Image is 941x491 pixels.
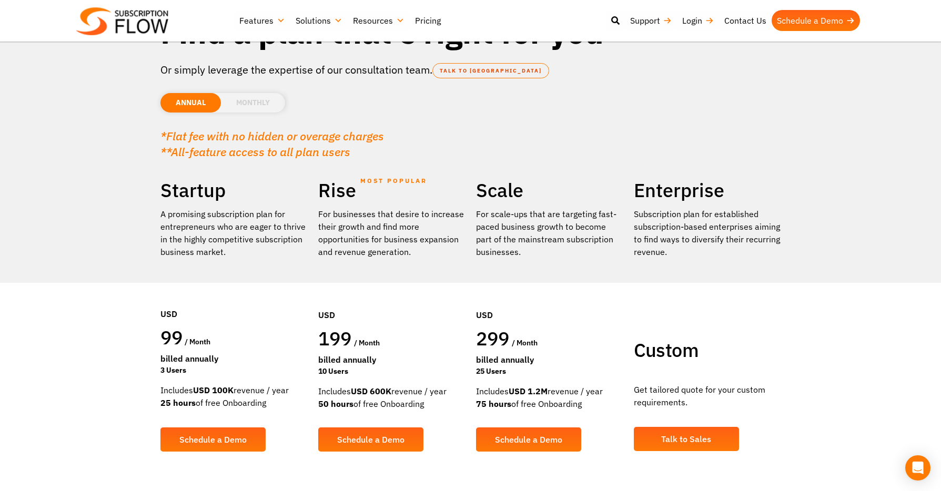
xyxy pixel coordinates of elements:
span: 99 [160,325,183,350]
h2: Rise [318,178,466,202]
div: Open Intercom Messenger [905,455,930,480]
p: A promising subscription plan for entrepreneurs who are eager to thrive in the highly competitive... [160,208,308,258]
a: Pricing [410,10,446,31]
p: Or simply leverage the expertise of our consultation team. [160,62,781,78]
div: USD [318,277,466,326]
a: Resources [348,10,410,31]
div: Billed Annually [160,352,308,365]
div: 3 Users [160,365,308,376]
a: Schedule a Demo [772,10,860,31]
a: Schedule a Demo [160,427,266,452]
a: Schedule a Demo [476,427,581,452]
em: **All-feature access to all plan users [160,144,350,159]
img: Subscriptionflow [76,7,168,35]
a: Support [625,10,677,31]
a: Contact Us [719,10,772,31]
strong: 50 hours [318,398,353,409]
p: Subscription plan for established subscription-based enterprises aiming to find ways to diversify... [634,208,781,258]
span: Talk to Sales [661,435,711,443]
h2: Scale [476,178,623,202]
span: / month [354,338,380,347]
div: USD [160,276,308,325]
div: Includes revenue / year of free Onboarding [318,385,466,410]
span: 299 [476,326,510,351]
a: Features [234,10,290,31]
span: 199 [318,326,352,351]
div: Includes revenue / year of free Onboarding [160,384,308,409]
span: Custom [634,337,699,362]
span: MOST POPULAR [360,169,427,193]
span: / month [512,338,538,347]
strong: USD 600K [351,386,391,396]
a: Solutions [290,10,348,31]
a: Schedule a Demo [318,427,423,452]
div: USD [476,277,623,326]
div: Billed Annually [476,353,623,366]
a: Talk to Sales [634,427,739,451]
span: / month [185,337,210,346]
div: Billed Annually [318,353,466,366]
h2: Startup [160,178,308,202]
a: TALK TO [GEOGRAPHIC_DATA] [432,63,549,78]
div: Includes revenue / year of free Onboarding [476,385,623,410]
li: ANNUAL [160,93,221,112]
strong: 75 hours [476,398,511,409]
div: 10 Users [318,366,466,377]
span: Schedule a Demo [337,435,404,444]
h1: Find a plan that's right for you [160,12,781,52]
div: For scale-ups that are targeting fast-paced business growth to become part of the mainstream subs... [476,208,623,258]
div: 25 Users [476,366,623,377]
strong: USD 100K [193,385,234,395]
span: Schedule a Demo [495,435,562,444]
p: Get tailored quote for your custom requirements. [634,383,781,408]
h2: Enterprise [634,178,781,202]
span: Schedule a Demo [179,435,247,444]
strong: USD 1.2M [509,386,548,396]
em: *Flat fee with no hidden or overage charges [160,128,384,144]
div: For businesses that desire to increase their growth and find more opportunities for business expa... [318,208,466,258]
li: MONTHLY [221,93,285,112]
strong: 25 hours [160,397,196,408]
a: Login [677,10,719,31]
